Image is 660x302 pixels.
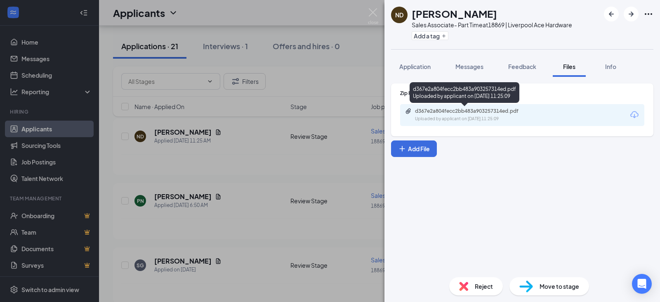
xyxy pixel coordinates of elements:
svg: Ellipses [643,9,653,19]
a: Paperclipd367e2a804fecc2bb483a903257314ed.pdfUploaded by applicant on [DATE] 11:25:09 [405,108,539,122]
div: Open Intercom Messenger [632,274,652,294]
span: Info [605,63,616,70]
button: Add FilePlus [391,140,437,157]
svg: ArrowLeftNew [606,9,616,19]
button: ArrowLeftNew [604,7,619,21]
svg: Plus [398,145,406,153]
span: Files [563,63,575,70]
span: Feedback [508,63,536,70]
span: Move to stage [540,282,579,291]
svg: Download [629,110,639,120]
button: PlusAdd a tag [412,31,448,40]
div: d367e2a804fecc2bb483a903257314ed.pdf [415,108,530,114]
svg: Paperclip [405,108,412,114]
h1: [PERSON_NAME] [412,7,497,21]
button: ArrowRight [624,7,639,21]
svg: Plus [441,33,446,38]
span: Application [399,63,431,70]
div: Sales Associate- Part Time at 18869 | Liverpool Ace Hardware [412,21,572,29]
div: Zip Recruiter Resume [400,90,644,97]
span: Messages [455,63,483,70]
span: Reject [475,282,493,291]
div: d367e2a804fecc2bb483a903257314ed.pdf Uploaded by applicant on [DATE] 11:25:09 [410,82,519,103]
svg: ArrowRight [626,9,636,19]
div: Uploaded by applicant on [DATE] 11:25:09 [415,116,539,122]
div: ND [395,11,403,19]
